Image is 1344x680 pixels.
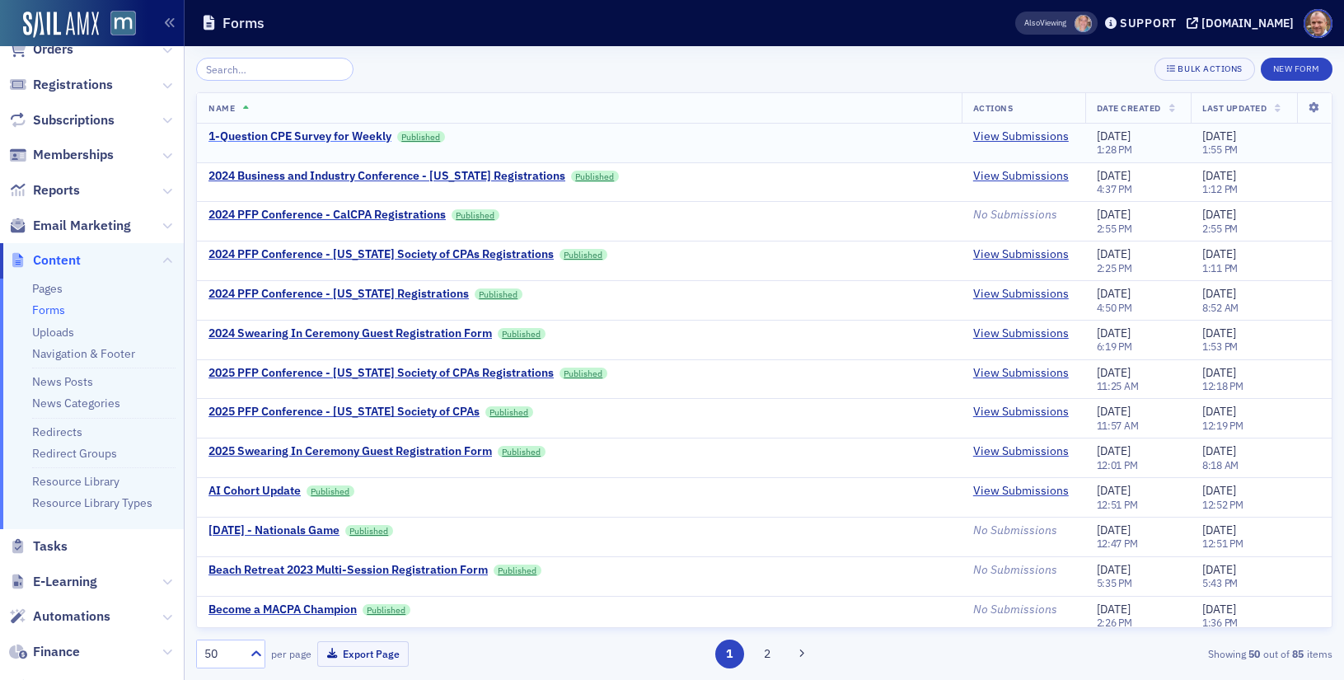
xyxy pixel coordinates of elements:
span: Memberships [33,146,114,164]
a: Uploads [32,325,74,340]
a: Published [498,328,546,340]
span: Viewing [1024,17,1066,29]
span: [DATE] [1097,523,1131,537]
div: Support [1120,16,1177,30]
div: 1-Question CPE Survey for Weekly [208,129,391,144]
span: [DATE] [1202,326,1236,340]
a: Automations [9,607,110,626]
a: Published [498,446,546,457]
a: Become a MACPA Champion [208,603,357,617]
button: Export Page [317,641,409,667]
span: Automations [33,607,110,626]
button: Bulk Actions [1154,58,1254,81]
a: 2024 PFP Conference - [US_STATE] Society of CPAs Registrations [208,247,554,262]
a: Orders [9,40,73,59]
span: [DATE] [1097,443,1131,458]
time: 8:52 AM [1202,301,1239,314]
span: [DATE] [1202,365,1236,380]
a: Published [363,604,410,616]
a: Published [475,288,522,300]
span: Last Updated [1202,102,1267,114]
img: SailAMX [23,12,99,38]
time: 1:28 PM [1097,143,1132,156]
a: Email Marketing [9,217,131,235]
time: 5:35 PM [1097,576,1132,589]
a: 2024 PFP Conference - [US_STATE] Registrations [208,287,469,302]
a: E-Learning [9,573,97,591]
span: [DATE] [1097,168,1131,183]
strong: 50 [1246,646,1263,661]
a: 2024 Business and Industry Conference - [US_STATE] Registrations [208,169,565,184]
time: 4:50 PM [1097,301,1132,314]
a: 2025 PFP Conference - [US_STATE] Society of CPAs [208,405,480,420]
span: [DATE] [1202,443,1236,458]
time: 5:43 PM [1202,576,1238,589]
span: [DATE] [1202,207,1236,222]
span: Email Marketing [33,217,131,235]
div: Also [1024,17,1040,28]
span: [DATE] [1097,483,1131,498]
span: Registrations [33,76,113,94]
a: View Submissions [973,326,1069,341]
a: Beach Retreat 2023 Multi-Session Registration Form [208,563,488,578]
span: [DATE] [1202,602,1236,617]
a: View Submissions [973,129,1069,144]
time: 2:55 PM [1097,222,1132,235]
a: Resource Library [32,474,119,489]
a: View Submissions [973,287,1069,302]
a: Reports [9,181,80,199]
a: Resource Library Types [32,495,152,510]
img: SailAMX [110,11,136,36]
time: 12:01 PM [1097,458,1138,471]
a: 2024 PFP Conference - CalCPA Registrations [208,208,446,223]
button: [DOMAIN_NAME] [1187,17,1300,29]
div: 50 [204,645,241,663]
span: Dee Sullivan [1075,15,1092,32]
a: Finance [9,643,80,661]
div: Bulk Actions [1178,64,1242,73]
a: 2024 Swearing In Ceremony Guest Registration Form [208,326,492,341]
label: per page [271,646,311,661]
span: Tasks [33,537,68,556]
a: News Posts [32,374,93,389]
div: No Submissions [973,563,1074,578]
time: 12:51 PM [1097,498,1138,511]
time: 8:18 AM [1202,458,1239,471]
span: [DATE] [1097,365,1131,380]
time: 12:52 PM [1202,498,1243,511]
a: 2025 Swearing In Ceremony Guest Registration Form [208,444,492,459]
time: 12:19 PM [1202,419,1243,432]
span: [DATE] [1202,286,1236,301]
a: Content [9,251,81,270]
div: No Submissions [973,208,1074,223]
span: [DATE] [1097,562,1131,577]
a: Published [345,525,393,537]
div: [DOMAIN_NAME] [1201,16,1294,30]
a: Forms [32,302,65,317]
a: Registrations [9,76,113,94]
a: Tasks [9,537,68,556]
span: Subscriptions [33,111,115,129]
a: News Categories [32,396,120,410]
div: Showing out of items [965,646,1332,661]
div: AI Cohort Update [208,484,301,499]
span: [DATE] [1202,129,1236,143]
span: [DATE] [1097,326,1131,340]
span: Name [208,102,235,114]
a: 2025 PFP Conference - [US_STATE] Society of CPAs Registrations [208,366,554,381]
a: Published [571,171,619,182]
a: [DATE] - Nationals Game [208,523,340,538]
span: [DATE] [1097,404,1131,419]
a: View Submissions [973,444,1069,459]
a: Published [494,565,541,576]
a: Memberships [9,146,114,164]
time: 12:51 PM [1202,537,1243,550]
time: 4:37 PM [1097,182,1132,195]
